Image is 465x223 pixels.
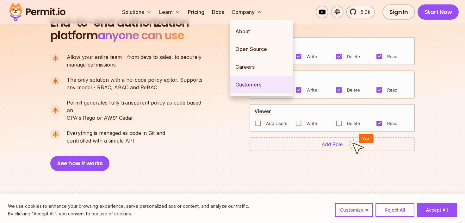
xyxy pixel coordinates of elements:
span: Allow your entire team - from devs to sales, to securely [67,53,201,61]
button: Accept All [417,203,457,217]
button: Reject All [375,203,414,217]
a: Docs [209,6,226,18]
img: Permit logo [6,1,68,23]
p: any model - RBAC, ABAC and ReBAC. [67,76,202,91]
button: Company [229,6,265,18]
p: manage permissions [67,53,201,68]
a: Start Now [418,4,459,20]
span: Permit generates fully transparent policy as code based on [67,99,208,114]
a: 5.3k [346,6,375,18]
p: By clicking "Accept All", you consent to our use of cookies. [8,210,249,218]
a: About [230,22,293,40]
span: The only solution with a no-code policy editor. Supports [67,76,202,84]
p: We use cookies to enhance your browsing experience, serve personalized ads or content, and analyz... [8,202,249,210]
span: 5.3k [357,8,370,16]
p: controlled with a simple API [67,129,165,144]
span: anyone can use [98,27,184,43]
a: Sign In [382,4,415,20]
button: Learn [157,6,183,18]
p: OPA's Rego or AWS' Cedar [67,99,208,122]
span: Everything is managed as code in Git and [67,129,165,137]
button: See how it works [50,156,109,171]
a: Open Source [230,40,293,58]
button: Solutions [120,6,154,18]
h2: platform [50,16,189,42]
a: Pricing [185,6,207,18]
a: Careers [230,58,293,76]
a: Customers [230,76,293,93]
button: Customize [335,203,373,217]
